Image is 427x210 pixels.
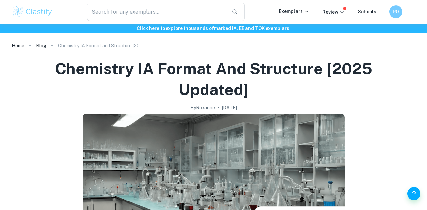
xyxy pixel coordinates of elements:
h1: Chemistry IA Format and Structure [2025 updated] [20,58,408,100]
h2: By Roxanne [190,104,215,111]
h6: Click here to explore thousands of marked IA, EE and TOK exemplars ! [1,25,426,32]
button: Help and Feedback [407,187,420,200]
p: Chemistry IA Format and Structure [2025 updated] [58,42,143,49]
button: PO [389,5,402,18]
a: Home [12,41,24,50]
p: Review [322,9,345,16]
h2: [DATE] [222,104,237,111]
a: Blog [36,41,46,50]
h6: PO [392,8,399,15]
a: Schools [358,9,376,14]
p: Exemplars [279,8,309,15]
img: Clastify logo [12,5,53,18]
p: • [218,104,219,111]
input: Search for any exemplars... [87,3,227,21]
